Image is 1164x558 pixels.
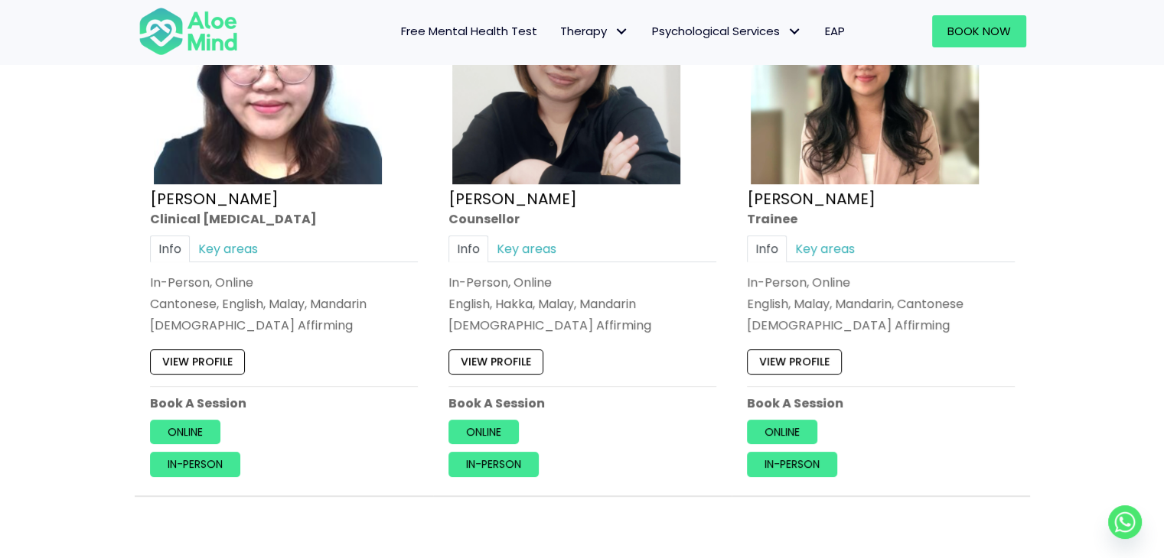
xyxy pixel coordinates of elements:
[813,15,856,47] a: EAP
[150,187,279,209] a: [PERSON_NAME]
[825,23,845,39] span: EAP
[488,235,565,261] a: Key areas
[150,273,418,290] div: In-Person, Online
[652,23,802,39] span: Psychological Services
[448,235,488,261] a: Info
[150,235,190,261] a: Info
[150,420,220,444] a: Online
[448,295,716,313] p: English, Hakka, Malay, Mandarin
[448,452,539,476] a: In-person
[448,273,716,290] div: In-Person, Online
[747,295,1015,313] p: English, Malay, Mandarin, Cantonese
[747,209,1015,227] div: Trainee
[448,187,577,209] a: [PERSON_NAME]
[747,394,1015,411] p: Book A Session
[549,15,641,47] a: TherapyTherapy: submenu
[611,21,633,43] span: Therapy: submenu
[150,394,418,411] p: Book A Session
[747,316,1015,334] div: [DEMOGRAPHIC_DATA] Affirming
[401,23,537,39] span: Free Mental Health Test
[747,235,787,261] a: Info
[190,235,266,261] a: Key areas
[747,452,837,476] a: In-person
[150,209,418,227] div: Clinical [MEDICAL_DATA]
[747,349,842,374] a: View profile
[560,23,629,39] span: Therapy
[947,23,1011,39] span: Book Now
[747,420,817,444] a: Online
[641,15,813,47] a: Psychological ServicesPsychological Services: submenu
[150,452,240,476] a: In-person
[747,273,1015,290] div: In-Person, Online
[448,394,716,411] p: Book A Session
[747,187,875,209] a: [PERSON_NAME]
[787,235,863,261] a: Key areas
[448,316,716,334] div: [DEMOGRAPHIC_DATA] Affirming
[1108,505,1142,539] a: Whatsapp
[139,6,238,57] img: Aloe mind Logo
[150,316,418,334] div: [DEMOGRAPHIC_DATA] Affirming
[448,420,519,444] a: Online
[150,295,418,313] p: Cantonese, English, Malay, Mandarin
[390,15,549,47] a: Free Mental Health Test
[448,209,716,227] div: Counsellor
[932,15,1026,47] a: Book Now
[784,21,806,43] span: Psychological Services: submenu
[448,349,543,374] a: View profile
[150,349,245,374] a: View profile
[258,15,856,47] nav: Menu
